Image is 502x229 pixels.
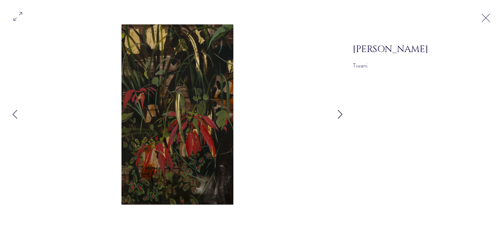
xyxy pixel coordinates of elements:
button: Open in fullscreen [12,9,24,23]
button: Previous Item [7,106,23,123]
div: Tiwani [353,62,462,70]
h1: [PERSON_NAME] [353,43,462,56]
button: Exit expand mode [480,10,492,24]
button: Next Item [332,106,348,123]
